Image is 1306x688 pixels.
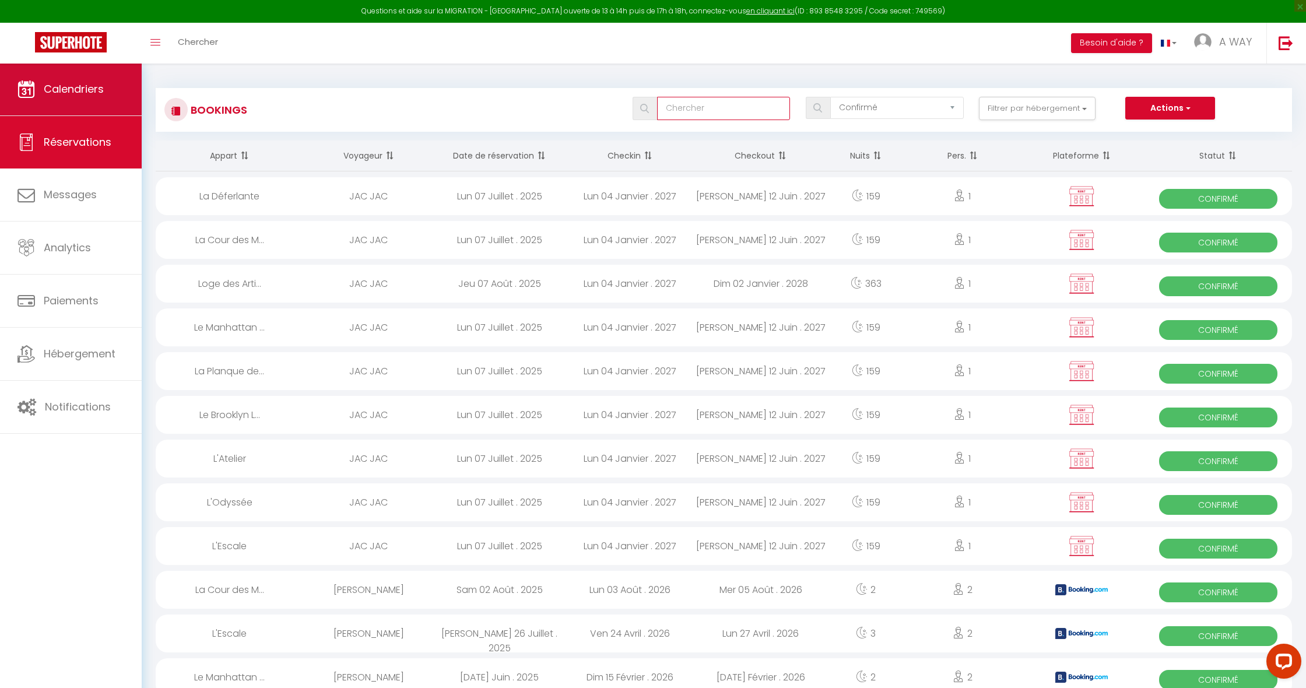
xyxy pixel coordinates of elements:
button: Besoin d'aide ? [1071,33,1152,53]
span: Réservations [44,135,111,149]
th: Sort by booking date [434,141,565,171]
h3: Bookings [188,97,247,123]
img: ... [1194,33,1212,51]
th: Sort by people [905,141,1019,171]
span: Analytics [44,240,91,255]
th: Sort by status [1144,141,1292,171]
iframe: LiveChat chat widget [1257,639,1306,688]
span: Notifications [45,399,111,414]
th: Sort by checkin [565,141,696,171]
th: Sort by rentals [156,141,303,171]
span: Paiements [44,293,99,308]
span: Hébergement [44,346,115,361]
a: Chercher [169,23,227,64]
th: Sort by checkout [696,141,826,171]
input: Chercher [657,97,791,120]
span: Chercher [178,36,218,48]
th: Sort by channel [1019,141,1144,171]
span: Messages [44,187,97,202]
a: en cliquant ici [746,6,795,16]
img: Super Booking [35,32,107,52]
span: A WAY [1219,34,1252,49]
th: Sort by nights [826,141,905,171]
th: Sort by guest [303,141,434,171]
button: Filtrer par hébergement [979,97,1096,120]
span: Calendriers [44,82,104,96]
a: ... A WAY [1185,23,1266,64]
img: logout [1279,36,1293,50]
button: Actions [1125,97,1215,120]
